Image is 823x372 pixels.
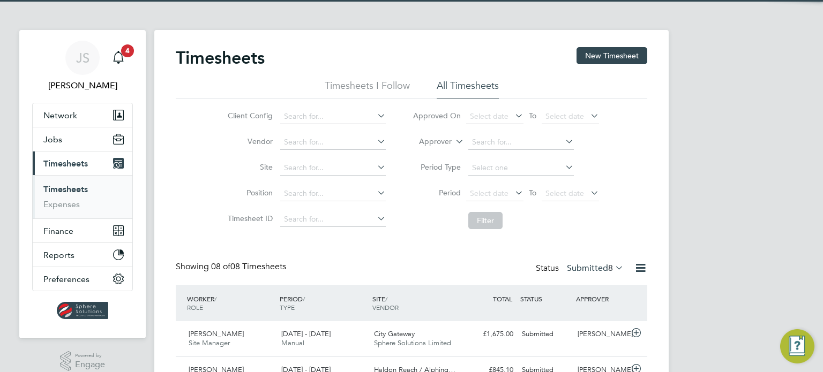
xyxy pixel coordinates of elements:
[176,261,288,272] div: Showing
[413,162,461,172] label: Period Type
[43,184,88,194] a: Timesheets
[573,289,629,308] div: APPROVER
[325,79,410,98] li: Timesheets I Follow
[545,111,584,121] span: Select date
[277,289,370,317] div: PERIOD
[43,274,89,284] span: Preferences
[32,79,133,92] span: Jack Spencer
[470,111,508,121] span: Select date
[280,186,386,201] input: Search for...
[493,294,512,303] span: TOTAL
[176,47,265,69] h2: Timesheets
[385,294,387,303] span: /
[374,329,415,338] span: City Gateway
[189,338,230,347] span: Site Manager
[225,111,273,120] label: Client Config
[189,329,244,338] span: [PERSON_NAME]
[280,109,386,124] input: Search for...
[567,263,624,274] label: Submitted
[43,250,74,260] span: Reports
[32,302,133,319] a: Go to home page
[43,226,73,236] span: Finance
[413,188,461,198] label: Period
[403,136,452,147] label: Approver
[33,219,132,242] button: Finance
[545,188,584,198] span: Select date
[43,110,77,120] span: Network
[526,109,540,123] span: To
[281,338,304,347] span: Manual
[526,186,540,200] span: To
[33,127,132,151] button: Jobs
[214,294,216,303] span: /
[75,360,105,369] span: Engage
[43,199,80,209] a: Expenses
[303,294,305,303] span: /
[19,30,146,338] nav: Main navigation
[370,289,462,317] div: SITE
[536,261,626,276] div: Status
[372,303,399,312] span: VENDOR
[468,161,574,176] input: Select one
[462,325,518,343] div: £1,675.00
[187,303,203,312] span: ROLE
[211,261,286,272] span: 08 Timesheets
[780,329,814,363] button: Engage Resource Center
[32,41,133,92] a: JS[PERSON_NAME]
[518,289,573,308] div: STATUS
[33,267,132,291] button: Preferences
[76,51,89,65] span: JS
[225,188,273,198] label: Position
[225,136,273,146] label: Vendor
[33,103,132,127] button: Network
[280,161,386,176] input: Search for...
[108,41,129,75] a: 4
[468,212,503,229] button: Filter
[184,289,277,317] div: WORKER
[281,329,331,338] span: [DATE] - [DATE]
[280,303,295,312] span: TYPE
[468,135,574,150] input: Search for...
[33,175,132,218] div: Timesheets
[43,158,88,169] span: Timesheets
[121,44,134,57] span: 4
[374,338,451,347] span: Sphere Solutions Limited
[225,214,273,223] label: Timesheet ID
[57,302,109,319] img: spheresolutions-logo-retina.png
[75,351,105,360] span: Powered by
[608,263,613,274] span: 8
[225,162,273,172] label: Site
[33,243,132,267] button: Reports
[280,212,386,227] input: Search for...
[43,134,62,145] span: Jobs
[280,135,386,150] input: Search for...
[413,111,461,120] label: Approved On
[60,351,106,371] a: Powered byEngage
[437,79,499,98] li: All Timesheets
[577,47,647,64] button: New Timesheet
[470,188,508,198] span: Select date
[211,261,230,272] span: 08 of
[573,325,629,343] div: [PERSON_NAME]
[518,325,573,343] div: Submitted
[33,151,132,175] button: Timesheets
